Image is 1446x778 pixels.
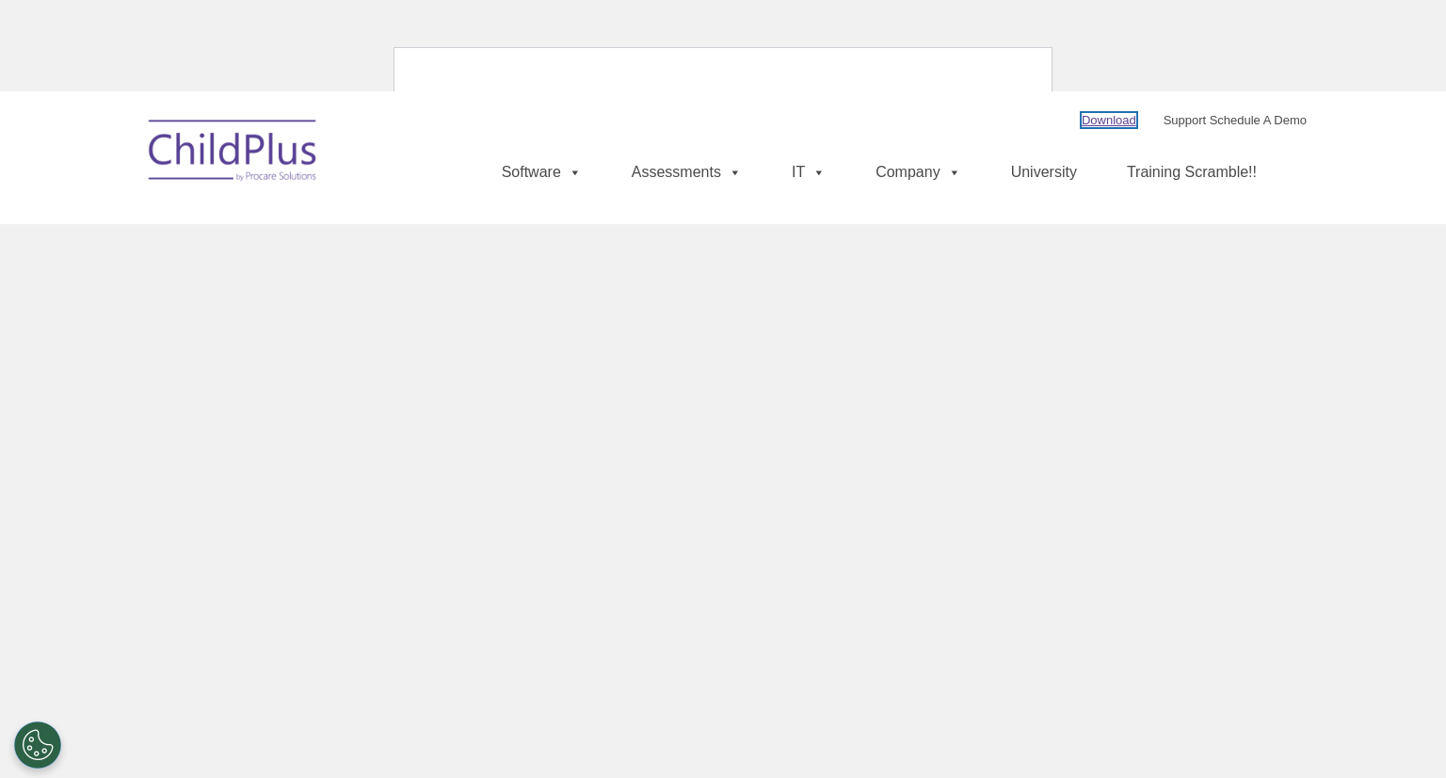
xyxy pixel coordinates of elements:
[1082,113,1136,127] a: Download
[139,106,328,201] img: ChildPlus by Procare Solutions
[483,154,601,191] a: Software
[992,154,1096,191] a: University
[1082,113,1307,127] font: |
[1139,575,1446,778] iframe: Chat Widget
[773,154,844,191] a: IT
[857,154,979,191] a: Company
[14,721,61,769] button: Cookies Settings
[1210,113,1307,127] a: Schedule A Demo
[1108,154,1276,191] a: Training Scramble!!
[1164,113,1207,127] a: Support
[613,154,761,191] a: Assessments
